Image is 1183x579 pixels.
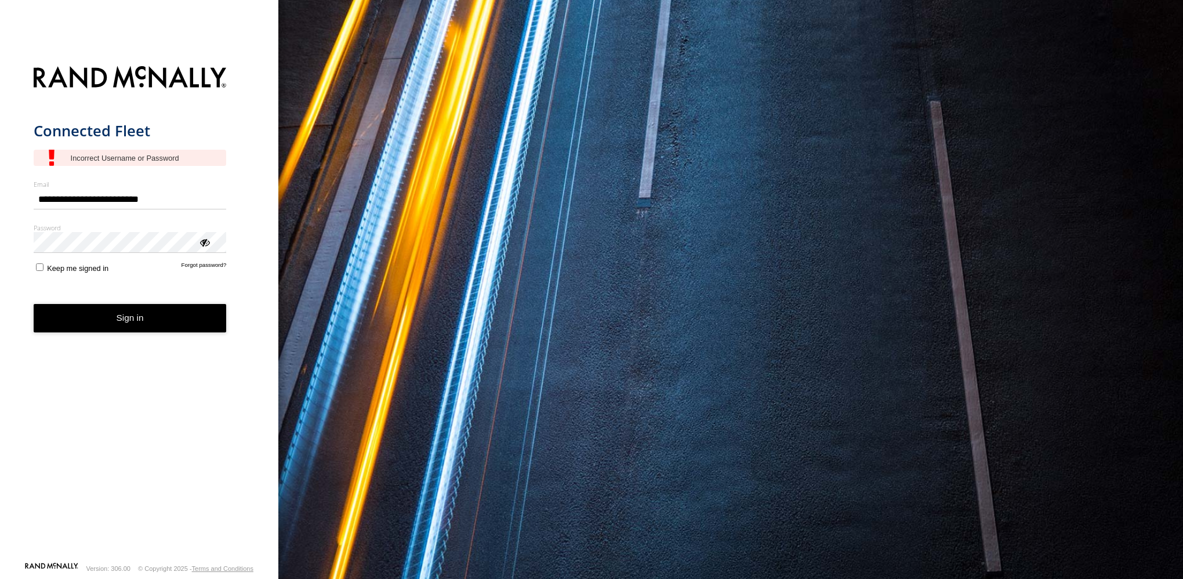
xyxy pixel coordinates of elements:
[198,193,212,207] keeper-lock: Open Keeper Popup
[34,59,245,562] form: main
[86,565,130,572] div: Version: 306.00
[25,563,78,574] a: Visit our Website
[34,223,227,232] label: Password
[34,304,227,332] button: Sign in
[138,565,253,572] div: © Copyright 2025 -
[192,565,253,572] a: Terms and Conditions
[34,64,227,93] img: Rand McNally
[36,263,43,271] input: Keep me signed in
[182,262,227,273] a: Forgot password?
[34,180,227,189] label: Email
[34,121,227,140] h1: Connected Fleet
[47,264,108,273] span: Keep me signed in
